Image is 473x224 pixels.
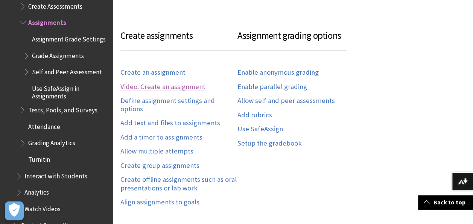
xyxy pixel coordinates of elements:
[120,175,237,192] a: Create offline assignments such as oral presentations or lab work
[237,111,272,120] a: Add rubrics
[28,137,75,147] span: Grading Analytics
[24,186,49,196] span: Analytics
[5,201,24,220] button: Open Preferences
[120,161,199,170] a: Create group assignments
[237,97,335,105] a: Allow self and peer assessments
[237,68,319,77] a: Enable anonymous grading
[32,82,108,100] span: Use SafeAssign in Assignments
[120,119,220,127] a: Add text and files to assignments
[120,198,199,206] a: Align assignments to goals
[237,139,302,148] a: Setup the gradebook
[237,83,307,91] a: Enable parallel grading
[237,29,347,51] h3: Assignment grading options
[120,133,202,142] a: Add a timer to assignments
[418,195,473,209] a: Back to top
[28,153,50,163] span: Turnitin
[24,170,87,180] span: Interact with Students
[120,97,237,113] a: Define assignment settings and options
[120,147,193,156] a: Allow multiple attempts
[28,120,60,130] span: Attendance
[32,33,105,43] span: Assignment Grade Settings
[120,83,205,91] a: Video: Create an assignment
[237,125,283,133] a: Use SafeAssign
[120,68,186,77] a: Create an assignment
[28,104,97,114] span: Tests, Pools, and Surveys
[24,203,61,213] span: Watch Videos
[32,66,102,76] span: Self and Peer Assessment
[28,16,66,26] span: Assignments
[32,49,84,60] span: Grade Assignments
[120,29,237,51] h3: Create assignments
